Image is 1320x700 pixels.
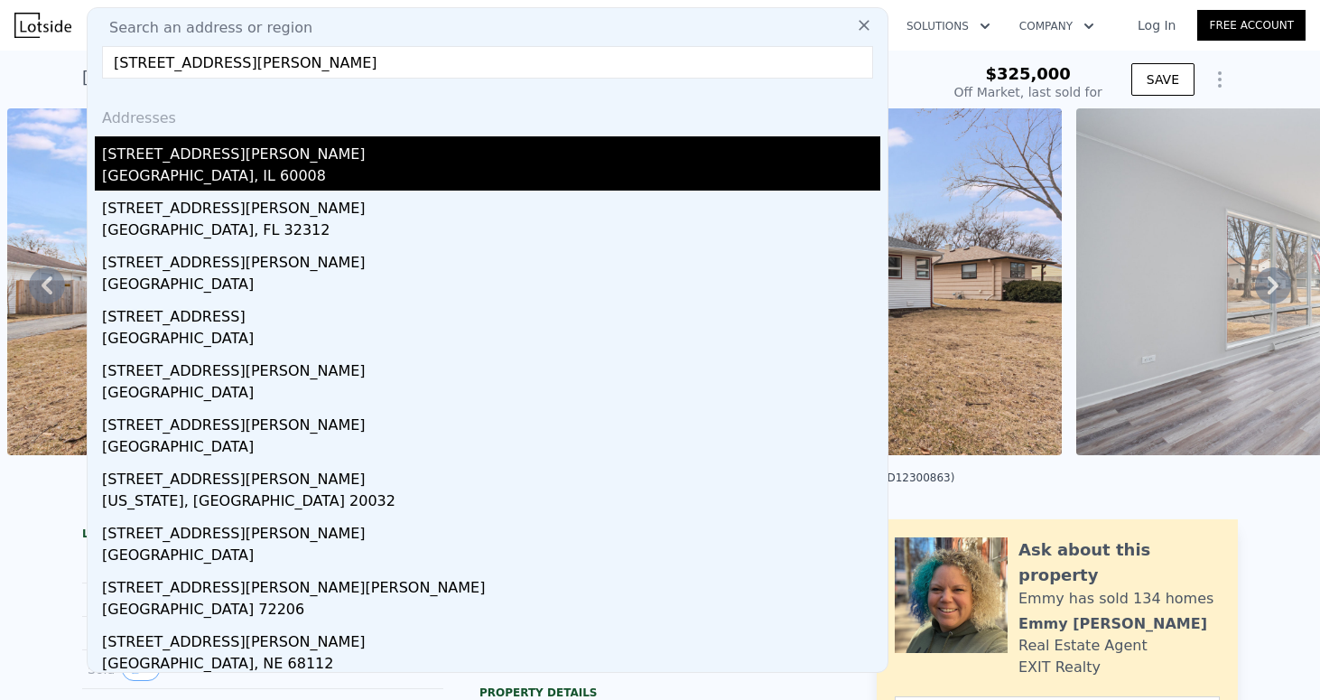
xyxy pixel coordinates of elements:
div: [GEOGRAPHIC_DATA] [102,436,880,462]
div: [GEOGRAPHIC_DATA] [102,382,880,407]
span: Search an address or region [95,17,312,39]
div: Off Market, last sold for [954,83,1102,101]
div: Real Estate Agent [1018,635,1148,657]
div: Emmy [PERSON_NAME] [1018,613,1207,635]
div: [STREET_ADDRESS][PERSON_NAME] , Rolling [PERSON_NAME] , IL 60008 [82,65,665,90]
div: [STREET_ADDRESS][PERSON_NAME][PERSON_NAME] [102,570,880,599]
div: [GEOGRAPHIC_DATA] [102,328,880,353]
button: Company [1005,10,1109,42]
div: [STREET_ADDRESS][PERSON_NAME] [102,407,880,436]
div: [STREET_ADDRESS][PERSON_NAME] [102,516,880,545]
div: [GEOGRAPHIC_DATA], FL 32312 [102,219,880,245]
a: Free Account [1197,10,1306,41]
input: Enter an address, city, region, neighborhood or zip code [102,46,873,79]
div: Ask about this property [1018,537,1220,588]
img: Sale: 9314970 Parcel: 23872211 [7,108,527,455]
div: [STREET_ADDRESS] [102,299,880,328]
div: LISTING & SALE HISTORY [82,527,443,545]
div: Sold [88,658,248,681]
div: EXIT Realty [1018,657,1101,678]
div: Property details [479,686,841,700]
div: [STREET_ADDRESS][PERSON_NAME] [102,462,880,490]
div: [GEOGRAPHIC_DATA], NE 68112 [102,653,880,678]
div: [STREET_ADDRESS][PERSON_NAME] [102,353,880,382]
div: [US_STATE], [GEOGRAPHIC_DATA] 20032 [102,490,880,516]
a: Log In [1116,16,1197,34]
span: $325,000 [985,64,1071,83]
div: [STREET_ADDRESS][PERSON_NAME] [102,245,880,274]
div: [GEOGRAPHIC_DATA], IL 60008 [102,165,880,191]
button: Solutions [892,10,1005,42]
div: [GEOGRAPHIC_DATA] [102,545,880,570]
div: Addresses [95,93,880,136]
button: Show Options [1202,61,1238,98]
div: Emmy has sold 134 homes [1018,588,1213,610]
button: SAVE [1131,63,1195,96]
img: Lotside [14,13,71,38]
div: [STREET_ADDRESS][PERSON_NAME] [102,624,880,653]
div: [STREET_ADDRESS][PERSON_NAME] [102,136,880,165]
div: [GEOGRAPHIC_DATA] [102,274,880,299]
div: [GEOGRAPHIC_DATA] 72206 [102,599,880,624]
div: [STREET_ADDRESS][PERSON_NAME] [102,191,880,219]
